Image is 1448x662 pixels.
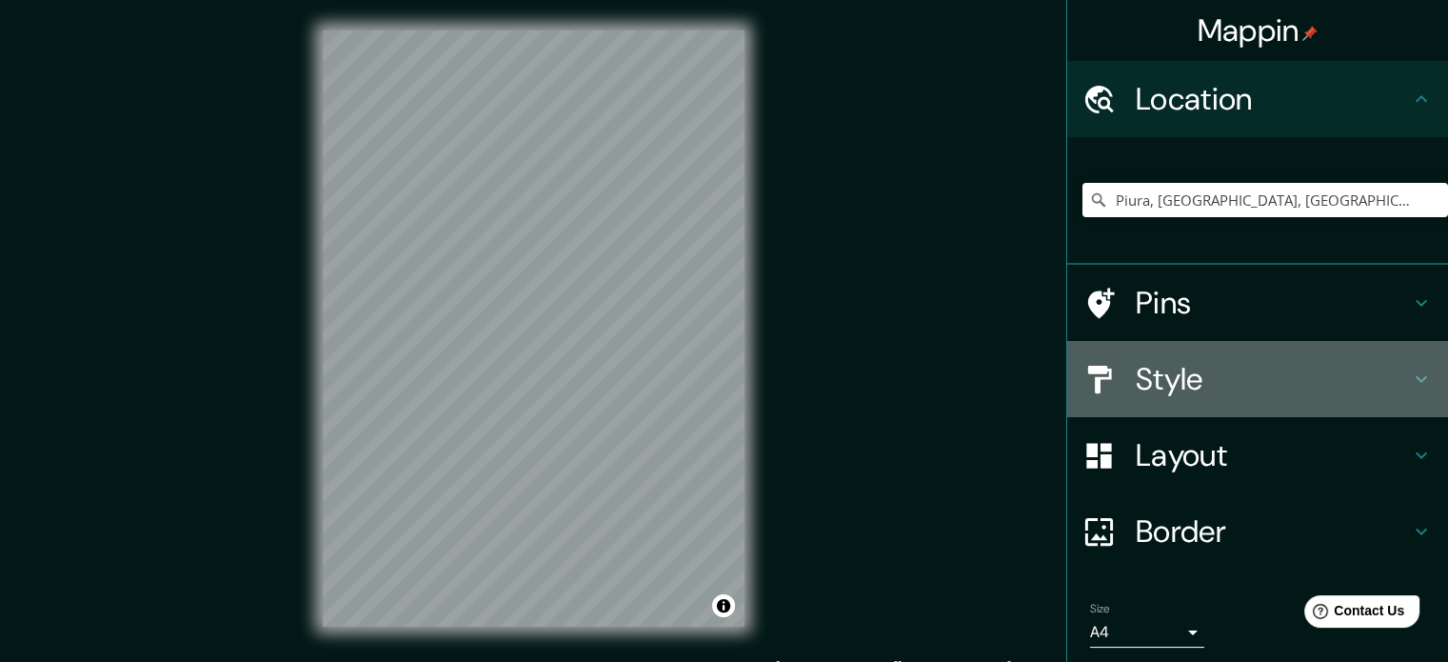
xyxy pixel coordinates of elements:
[1136,360,1410,398] h4: Style
[1136,80,1410,118] h4: Location
[1279,588,1427,641] iframe: Help widget launcher
[1302,26,1318,41] img: pin-icon.png
[1067,417,1448,493] div: Layout
[1136,436,1410,474] h4: Layout
[712,594,735,617] button: Toggle attribution
[1067,341,1448,417] div: Style
[1067,61,1448,137] div: Location
[1136,284,1410,322] h4: Pins
[1067,265,1448,341] div: Pins
[1136,512,1410,551] h4: Border
[1067,493,1448,570] div: Border
[1198,11,1319,50] h4: Mappin
[1082,183,1448,217] input: Pick your city or area
[1090,617,1204,648] div: A4
[1090,601,1110,617] label: Size
[323,30,744,627] canvas: Map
